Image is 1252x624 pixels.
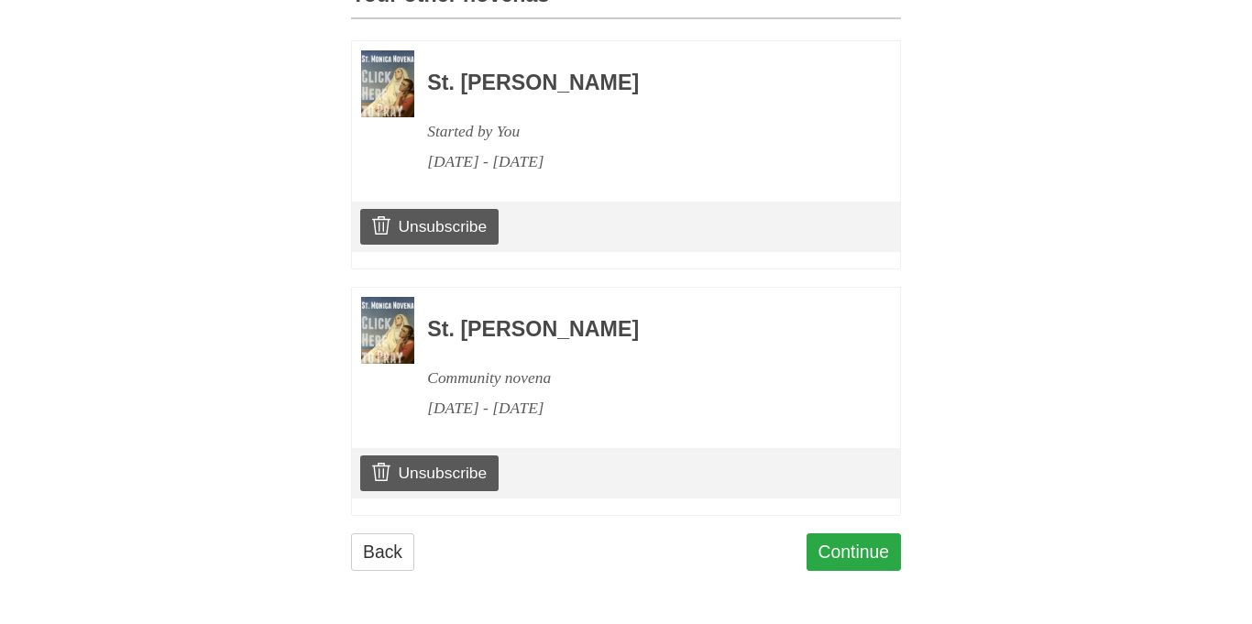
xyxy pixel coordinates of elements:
[361,50,414,117] img: Novena image
[427,147,851,177] div: [DATE] - [DATE]
[427,363,851,393] div: Community novena
[351,533,414,571] a: Back
[427,116,851,147] div: Started by You
[427,393,851,423] div: [DATE] - [DATE]
[807,533,902,571] a: Continue
[360,209,499,244] a: Unsubscribe
[360,455,499,490] a: Unsubscribe
[427,318,851,342] h3: St. [PERSON_NAME]
[361,297,414,364] img: Novena image
[427,71,851,95] h3: St. [PERSON_NAME]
